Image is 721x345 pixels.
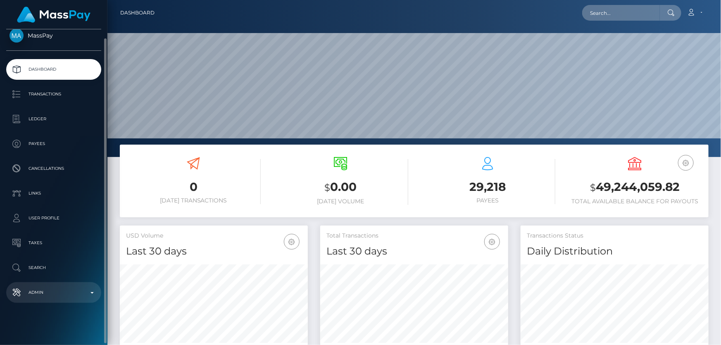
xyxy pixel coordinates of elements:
h4: Daily Distribution [527,244,702,259]
small: $ [324,182,330,193]
a: Search [6,257,101,278]
a: Ledger [6,109,101,129]
a: Transactions [6,84,101,105]
p: User Profile [10,212,98,224]
small: $ [590,182,596,193]
p: Cancellations [10,162,98,175]
a: Dashboard [120,4,155,21]
h4: Last 30 days [126,244,302,259]
input: Search... [582,5,660,21]
p: Search [10,262,98,274]
h3: 49,244,059.82 [568,179,702,196]
p: Ledger [10,113,98,125]
p: Taxes [10,237,98,249]
h5: Transactions Status [527,232,702,240]
p: Links [10,187,98,200]
p: Transactions [10,88,98,100]
span: MassPay [6,32,101,39]
h3: 29,218 [421,179,555,195]
h5: Total Transactions [326,232,502,240]
a: Links [6,183,101,204]
p: Admin [10,286,98,299]
h6: Total Available Balance for Payouts [568,198,702,205]
h6: [DATE] Volume [273,198,408,205]
p: Dashboard [10,63,98,76]
p: Payees [10,138,98,150]
h3: 0.00 [273,179,408,196]
a: Taxes [6,233,101,253]
h6: Payees [421,197,555,204]
img: MassPay Logo [17,7,90,23]
a: Cancellations [6,158,101,179]
h4: Last 30 days [326,244,502,259]
a: Dashboard [6,59,101,80]
h6: [DATE] Transactions [126,197,261,204]
a: Admin [6,282,101,303]
a: Payees [6,133,101,154]
a: User Profile [6,208,101,228]
h3: 0 [126,179,261,195]
h5: USD Volume [126,232,302,240]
